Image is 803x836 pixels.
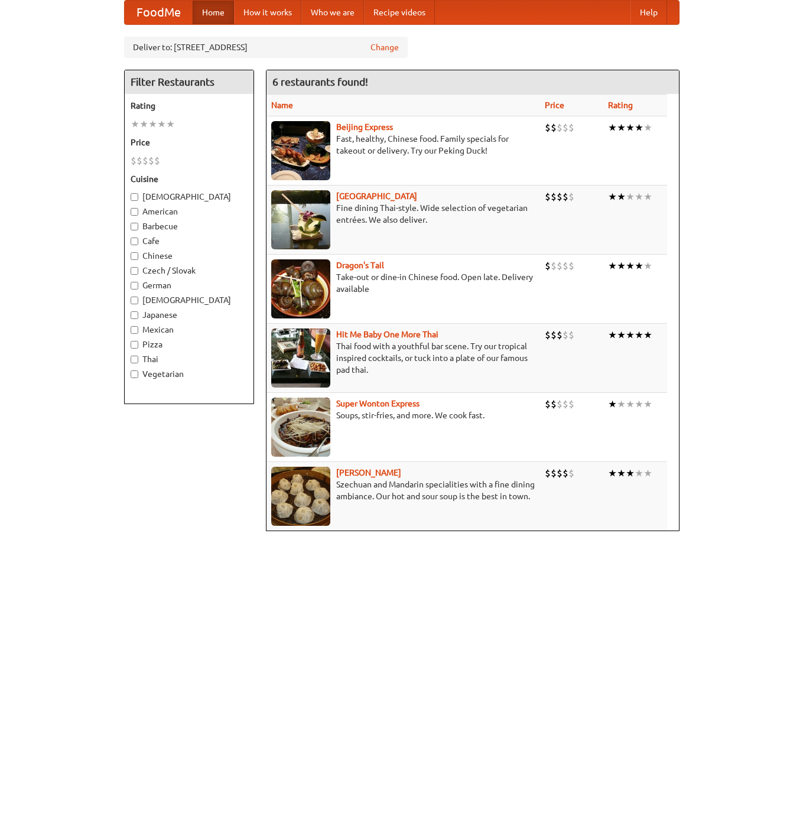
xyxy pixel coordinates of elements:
h4: Filter Restaurants [125,70,253,94]
li: $ [545,328,551,341]
li: $ [551,328,557,341]
input: Barbecue [131,223,138,230]
label: Japanese [131,309,248,321]
div: Deliver to: [STREET_ADDRESS] [124,37,408,58]
h5: Price [131,136,248,148]
li: $ [545,259,551,272]
li: ★ [617,398,626,411]
li: $ [551,121,557,134]
li: ★ [166,118,175,131]
li: $ [557,328,563,341]
li: ★ [617,259,626,272]
li: $ [563,398,568,411]
li: $ [142,154,148,167]
label: American [131,206,248,217]
li: ★ [608,121,617,134]
label: Mexican [131,324,248,336]
li: ★ [157,118,166,131]
p: Soups, stir-fries, and more. We cook fast. [271,409,536,421]
input: Japanese [131,311,138,319]
li: $ [563,121,568,134]
a: FoodMe [125,1,193,24]
p: Fine dining Thai-style. Wide selection of vegetarian entrées. We also deliver. [271,202,536,226]
li: $ [557,259,563,272]
input: American [131,208,138,216]
label: Thai [131,353,248,365]
li: ★ [617,121,626,134]
label: Pizza [131,339,248,350]
li: ★ [643,467,652,480]
li: $ [557,121,563,134]
input: [DEMOGRAPHIC_DATA] [131,297,138,304]
img: babythai.jpg [271,328,330,388]
a: Name [271,100,293,110]
li: $ [154,154,160,167]
li: ★ [626,398,635,411]
a: Hit Me Baby One More Thai [336,330,438,339]
li: $ [551,190,557,203]
a: Super Wonton Express [336,399,420,408]
li: $ [568,398,574,411]
li: ★ [617,467,626,480]
li: ★ [635,121,643,134]
li: ★ [608,467,617,480]
label: Cafe [131,235,248,247]
li: ★ [608,398,617,411]
p: Szechuan and Mandarin specialities with a fine dining ambiance. Our hot and sour soup is the best... [271,479,536,502]
li: $ [136,154,142,167]
li: ★ [139,118,148,131]
p: Take-out or dine-in Chinese food. Open late. Delivery available [271,271,536,295]
input: Pizza [131,341,138,349]
p: Thai food with a youthful bar scene. Try our tropical inspired cocktails, or tuck into a plate of... [271,340,536,376]
li: ★ [626,190,635,203]
li: ★ [148,118,157,131]
a: [PERSON_NAME] [336,468,401,477]
li: ★ [643,398,652,411]
label: Czech / Slovak [131,265,248,277]
li: ★ [635,398,643,411]
a: Dragon's Tail [336,261,384,270]
li: $ [563,328,568,341]
li: $ [557,190,563,203]
li: $ [545,190,551,203]
li: ★ [635,259,643,272]
a: Help [630,1,667,24]
li: ★ [617,190,626,203]
img: satay.jpg [271,190,330,249]
li: $ [568,190,574,203]
a: Price [545,100,564,110]
a: Home [193,1,234,24]
li: ★ [635,467,643,480]
img: shandong.jpg [271,467,330,526]
a: [GEOGRAPHIC_DATA] [336,191,417,201]
li: ★ [617,328,626,341]
label: Barbecue [131,220,248,232]
li: ★ [643,190,652,203]
li: $ [551,259,557,272]
li: $ [131,154,136,167]
a: How it works [234,1,301,24]
input: Thai [131,356,138,363]
input: [DEMOGRAPHIC_DATA] [131,193,138,201]
li: ★ [608,259,617,272]
img: beijing.jpg [271,121,330,180]
li: ★ [626,328,635,341]
li: ★ [626,259,635,272]
b: Beijing Express [336,122,393,132]
li: $ [568,467,574,480]
li: $ [568,259,574,272]
li: $ [568,328,574,341]
input: Czech / Slovak [131,267,138,275]
input: Mexican [131,326,138,334]
label: [DEMOGRAPHIC_DATA] [131,294,248,306]
ng-pluralize: 6 restaurants found! [272,76,368,87]
img: superwonton.jpg [271,398,330,457]
label: Vegetarian [131,368,248,380]
li: $ [563,467,568,480]
li: ★ [131,118,139,131]
li: ★ [626,467,635,480]
a: Who we are [301,1,364,24]
li: $ [557,398,563,411]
